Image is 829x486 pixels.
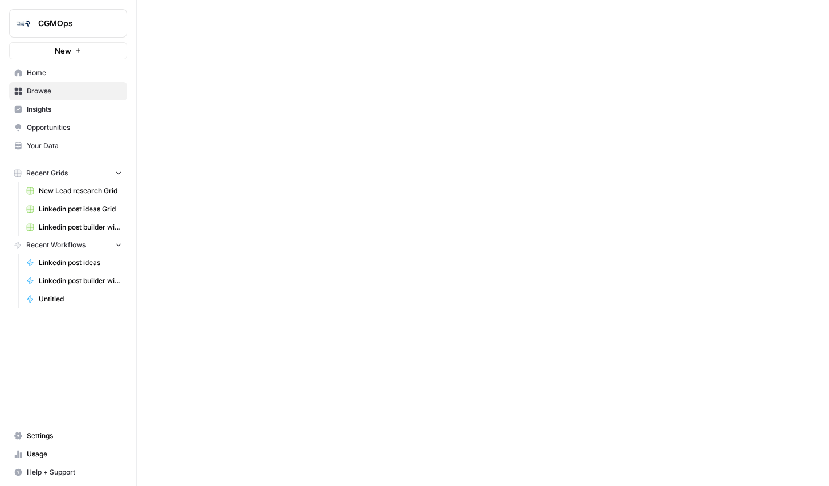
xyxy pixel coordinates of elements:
img: CGMOps Logo [13,13,34,34]
span: Linkedin post ideas Grid [39,204,122,214]
span: Settings [27,431,122,441]
button: Recent Workflows [9,236,127,254]
a: Usage [9,445,127,463]
span: Linkedin post builder with review Grid [39,222,122,232]
span: Untitled [39,294,122,304]
button: Recent Grids [9,165,127,182]
a: Linkedin post builder with review [21,272,127,290]
span: Recent Workflows [26,240,86,250]
a: Linkedin post ideas [21,254,127,272]
span: Linkedin post builder with review [39,276,122,286]
span: CGMOps [38,18,107,29]
span: New Lead research Grid [39,186,122,196]
span: New [55,45,71,56]
span: Opportunities [27,122,122,133]
span: Recent Grids [26,168,68,178]
a: Insights [9,100,127,119]
span: Your Data [27,141,122,151]
a: Linkedin post builder with review Grid [21,218,127,236]
a: Your Data [9,137,127,155]
a: Opportunities [9,119,127,137]
a: Browse [9,82,127,100]
a: Settings [9,427,127,445]
span: Help + Support [27,467,122,477]
button: New [9,42,127,59]
span: Browse [27,86,122,96]
a: Untitled [21,290,127,308]
span: Usage [27,449,122,459]
a: Home [9,64,127,82]
button: Workspace: CGMOps [9,9,127,38]
span: Insights [27,104,122,115]
span: Linkedin post ideas [39,258,122,268]
a: Linkedin post ideas Grid [21,200,127,218]
a: New Lead research Grid [21,182,127,200]
button: Help + Support [9,463,127,481]
span: Home [27,68,122,78]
